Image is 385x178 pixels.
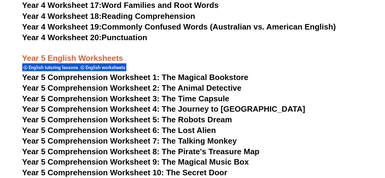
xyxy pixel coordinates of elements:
[22,11,195,20] a: Year 4 Worksheet 18:Reading Comprehension
[29,65,80,70] span: English tutoring lessons
[22,33,147,42] a: Year 4 Worksheet 20:Punctuation
[22,136,237,145] a: Year 5 Comprehension Worksheet 7: The Talking Monkey
[79,63,126,71] div: English worksheets
[22,147,260,156] a: Year 5 Comprehension Worksheet 8: The Pirate's Treasure Map
[22,63,79,71] div: English tutoring lessons
[22,115,232,124] a: Year 5 Comprehension Worksheet 5: The Robots Dream
[22,22,102,31] span: Year 4 Worksheet 19:
[86,65,127,70] span: English worksheets
[22,1,219,10] a: Year 4 Worksheet 17:Word Families and Root Words
[22,43,363,64] h3: Year 5 English Worksheets
[22,72,248,82] a: Year 5 Comprehension Worksheet 1: The Magical Bookstore
[22,125,216,134] a: Year 5 Comprehension Worksheet 6: The Lost Alien
[22,104,305,113] a: Year 5 Comprehension Worksheet 4: The Journey to [GEOGRAPHIC_DATA]
[22,22,336,31] a: Year 4 Worksheet 19:Commonly Confused Words (Australian vs. American English)
[284,109,385,178] div: Widget pro chat
[22,94,229,103] a: Year 5 Comprehension Worksheet 3: The Time Capsule
[22,168,227,177] a: Year 5 Comprehension Worksheet 10: The Secret Door
[22,1,102,10] span: Year 4 Worksheet 17:
[22,33,102,42] span: Year 4 Worksheet 20:
[22,11,102,20] span: Year 4 Worksheet 18:
[22,157,249,166] a: Year 5 Comprehension Worksheet 9: The Magical Music Box
[22,83,242,92] a: Year 5 Comprehension Worksheet 2: The Animal Detective
[284,109,385,178] iframe: Chat Widget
